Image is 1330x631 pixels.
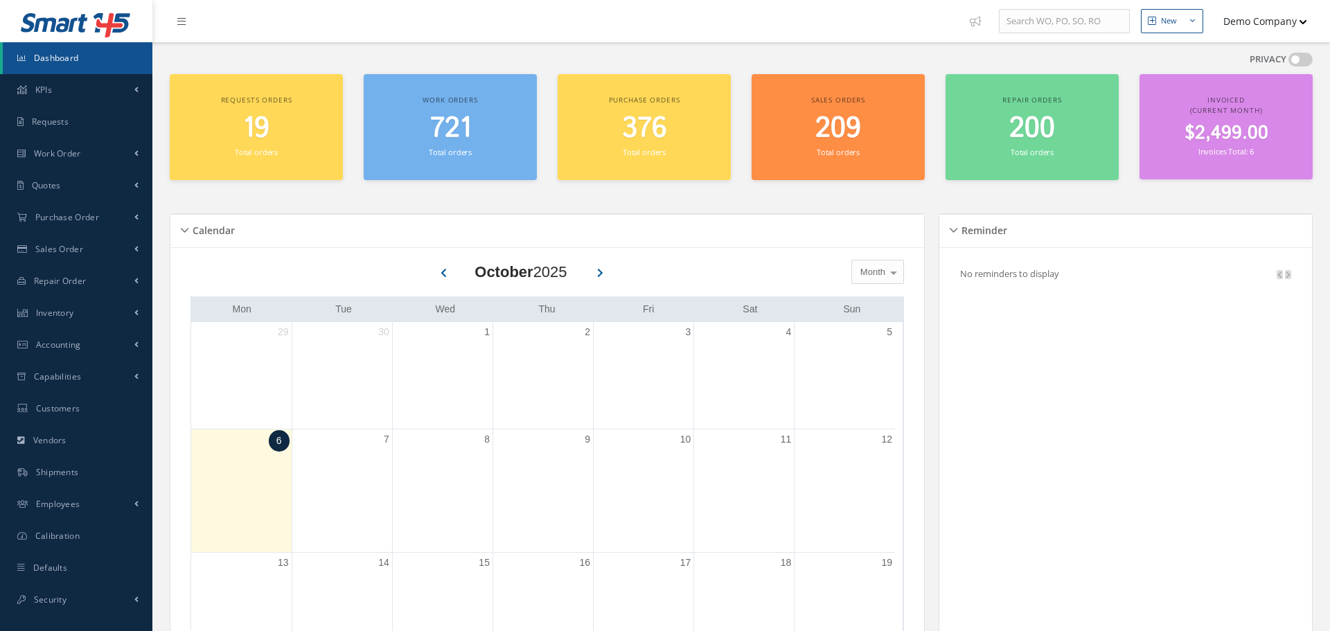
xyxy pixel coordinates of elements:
a: October 4, 2025 [783,322,795,342]
span: Calibration [35,530,80,542]
a: Requests orders 19 Total orders [170,74,343,180]
td: October 4, 2025 [694,322,795,429]
a: October 7, 2025 [381,429,392,450]
h5: Calendar [188,220,235,237]
a: October 12, 2025 [878,429,895,450]
span: Requests orders [221,95,292,105]
span: 200 [1009,109,1055,148]
span: Requests [32,116,69,127]
span: Defaults [33,562,67,574]
a: October 19, 2025 [878,553,895,573]
button: Demo Company [1210,8,1307,35]
span: Work Order [34,148,81,159]
span: Purchase Order [35,211,99,223]
span: Sales Order [35,243,83,255]
a: October 9, 2025 [582,429,593,450]
a: September 30, 2025 [375,322,392,342]
a: Saturday [740,301,760,318]
span: Sales orders [811,95,865,105]
td: October 11, 2025 [694,429,795,553]
td: October 12, 2025 [795,429,895,553]
a: October 1, 2025 [481,322,493,342]
a: Repair orders 200 Total orders [946,74,1119,180]
a: October 18, 2025 [778,553,795,573]
td: October 6, 2025 [191,429,292,553]
b: October [475,263,533,281]
span: Repair Order [34,275,87,287]
a: Friday [640,301,657,318]
span: KPIs [35,84,52,96]
a: Wednesday [432,301,458,318]
button: New [1141,9,1203,33]
a: October 6, 2025 [269,430,290,452]
td: October 2, 2025 [493,322,593,429]
td: October 3, 2025 [594,322,694,429]
a: October 5, 2025 [884,322,895,342]
a: Tuesday [332,301,355,318]
p: No reminders to display [960,267,1059,280]
td: October 9, 2025 [493,429,593,553]
a: October 13, 2025 [275,553,292,573]
span: Security [34,594,66,605]
td: October 8, 2025 [392,429,493,553]
td: September 29, 2025 [191,322,292,429]
a: Monday [229,301,254,318]
div: 2025 [475,260,567,283]
a: Dashboard [3,42,152,74]
small: Invoices Total: 6 [1198,146,1254,157]
span: Month [857,265,885,279]
span: Inventory [36,307,74,319]
a: October 2, 2025 [582,322,593,342]
h5: Reminder [957,220,1007,237]
a: Purchase orders 376 Total orders [558,74,731,180]
small: Total orders [429,147,472,157]
a: Thursday [535,301,558,318]
td: September 30, 2025 [292,322,392,429]
span: Capabilities [34,371,82,382]
a: October 16, 2025 [576,553,593,573]
small: Total orders [1011,147,1054,157]
small: Total orders [235,147,278,157]
a: Sales orders 209 Total orders [752,74,925,180]
span: Customers [36,402,80,414]
td: October 1, 2025 [392,322,493,429]
a: October 14, 2025 [375,553,392,573]
small: Total orders [817,147,860,157]
a: October 10, 2025 [677,429,694,450]
td: October 10, 2025 [594,429,694,553]
a: October 11, 2025 [778,429,795,450]
input: Search WO, PO, SO, RO [999,9,1130,34]
span: $2,499.00 [1185,120,1268,147]
a: October 15, 2025 [476,553,493,573]
label: PRIVACY [1250,53,1286,66]
a: September 29, 2025 [275,322,292,342]
span: Invoiced [1207,95,1245,105]
span: Shipments [36,466,79,478]
a: October 17, 2025 [677,553,694,573]
span: (Current Month) [1190,105,1263,115]
span: Vendors [33,434,66,446]
span: Dashboard [34,52,79,64]
span: 376 [622,109,667,148]
span: 19 [243,109,269,148]
a: Sunday [840,301,863,318]
span: Repair orders [1002,95,1061,105]
small: Total orders [623,147,666,157]
a: October 3, 2025 [682,322,693,342]
td: October 5, 2025 [795,322,895,429]
a: Invoiced (Current Month) $2,499.00 Invoices Total: 6 [1140,74,1313,179]
span: 721 [430,109,471,148]
span: Employees [36,498,80,510]
span: Work orders [423,95,477,105]
span: 209 [815,109,861,148]
span: Purchase orders [609,95,680,105]
span: Accounting [36,339,81,350]
span: Quotes [32,179,61,191]
a: Work orders 721 Total orders [364,74,537,180]
a: October 8, 2025 [481,429,493,450]
td: October 7, 2025 [292,429,392,553]
div: New [1161,15,1177,27]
